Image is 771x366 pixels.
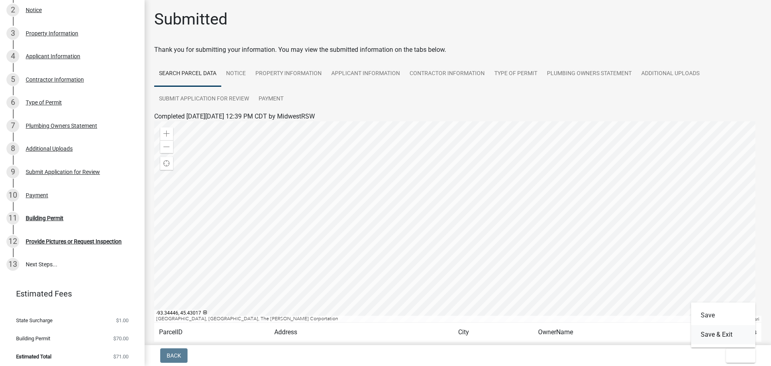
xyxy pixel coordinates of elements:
div: 11 [6,212,19,225]
td: OwnerName [533,323,691,342]
div: Thank you for submitting your information. You may view the submitted information on the tabs below. [154,45,761,55]
a: Additional Uploads [636,61,704,87]
div: Find my location [160,157,173,170]
a: Type of Permit [490,61,542,87]
a: Plumbing Owners Statement [542,61,636,87]
span: Exit [732,352,744,359]
a: Property Information [251,61,326,87]
a: Estimated Fees [6,286,132,302]
div: Zoom out [160,140,173,153]
div: 5 [6,73,19,86]
a: Search Parcel Data [154,61,221,87]
span: $1.00 [116,318,128,323]
div: Type of Permit [26,100,62,105]
div: Building Permit [26,215,63,221]
h1: Submitted [154,10,228,29]
span: Completed [DATE][DATE] 12:39 PM CDT by MidwestRSW [154,112,315,120]
div: 2 [6,4,19,16]
div: Submit Application for Review [26,169,100,175]
div: Provide Pictures or Request Inspection [26,239,122,244]
td: Address [269,323,454,342]
div: 6 [6,96,19,109]
a: Esri [752,316,759,322]
div: Plumbing Owners Statement [26,123,97,129]
a: Contractor Information [405,61,490,87]
div: 12 [6,235,19,248]
div: Contractor Information [26,77,84,82]
span: $71.00 [113,354,128,359]
div: 8 [6,142,19,155]
div: 3 [6,27,19,40]
span: $70.00 [113,336,128,341]
div: Additional Uploads [26,146,73,151]
a: Payment [254,86,288,112]
button: Back [160,348,188,363]
div: Notice [26,7,42,13]
span: Building Permit [16,336,50,341]
div: 9 [6,166,19,178]
div: Zoom in [160,127,173,140]
div: Payment [26,192,48,198]
span: Estimated Total [16,354,51,359]
button: Exit [726,348,755,363]
div: 4 [6,50,19,63]
td: City [453,323,533,342]
div: 13 [6,258,19,271]
div: [GEOGRAPHIC_DATA], [GEOGRAPHIC_DATA], The [PERSON_NAME] Corportation [154,316,722,322]
div: Applicant Information [26,53,80,59]
a: Notice [221,61,251,87]
button: Save [691,306,755,325]
div: Exit [691,303,755,348]
div: 7 [6,119,19,132]
button: Save & Exit [691,325,755,344]
span: Back [167,352,181,359]
td: ParcelID [154,323,269,342]
a: Applicant Information [326,61,405,87]
span: State Surcharge [16,318,53,323]
a: Submit Application for Review [154,86,254,112]
div: Property Information [26,31,78,36]
div: 10 [6,189,19,202]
